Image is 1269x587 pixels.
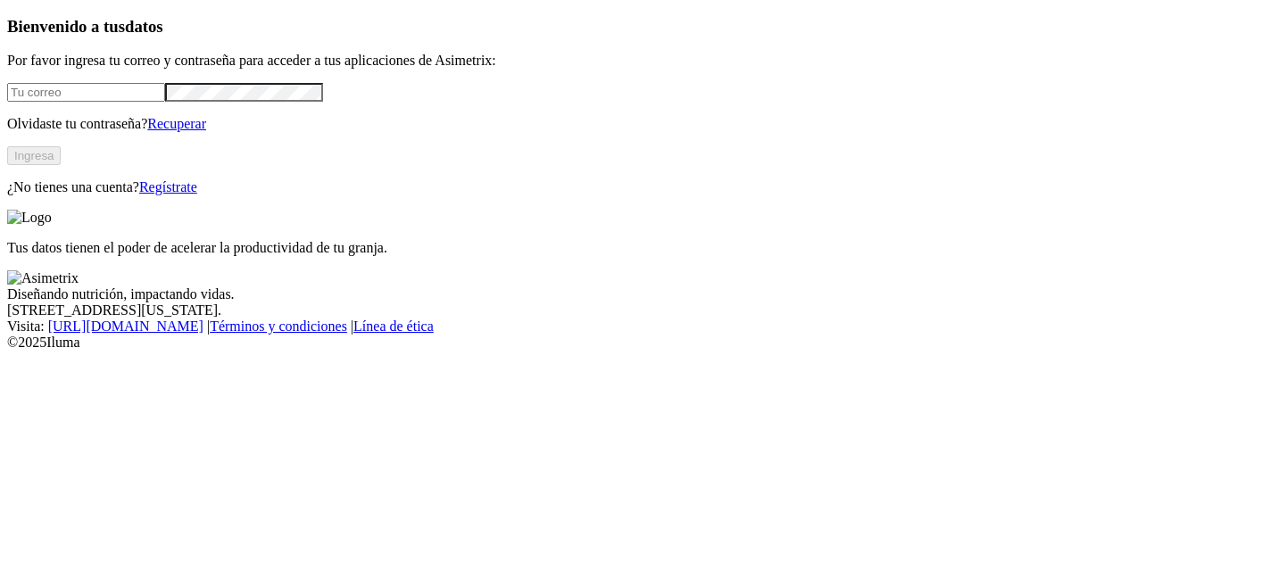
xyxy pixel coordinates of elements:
p: Por favor ingresa tu correo y contraseña para acceder a tus aplicaciones de Asimetrix: [7,53,1262,69]
img: Asimetrix [7,270,79,286]
input: Tu correo [7,83,165,102]
img: Logo [7,210,52,226]
a: Recuperar [147,116,206,131]
div: Diseñando nutrición, impactando vidas. [7,286,1262,302]
a: Regístrate [139,179,197,194]
a: Línea de ética [353,318,434,334]
p: Tus datos tienen el poder de acelerar la productividad de tu granja. [7,240,1262,256]
div: Visita : | | [7,318,1262,335]
p: ¿No tienes una cuenta? [7,179,1262,195]
a: [URL][DOMAIN_NAME] [48,318,203,334]
span: datos [125,17,163,36]
div: © 2025 Iluma [7,335,1262,351]
a: Términos y condiciones [210,318,347,334]
h3: Bienvenido a tus [7,17,1262,37]
p: Olvidaste tu contraseña? [7,116,1262,132]
div: [STREET_ADDRESS][US_STATE]. [7,302,1262,318]
button: Ingresa [7,146,61,165]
